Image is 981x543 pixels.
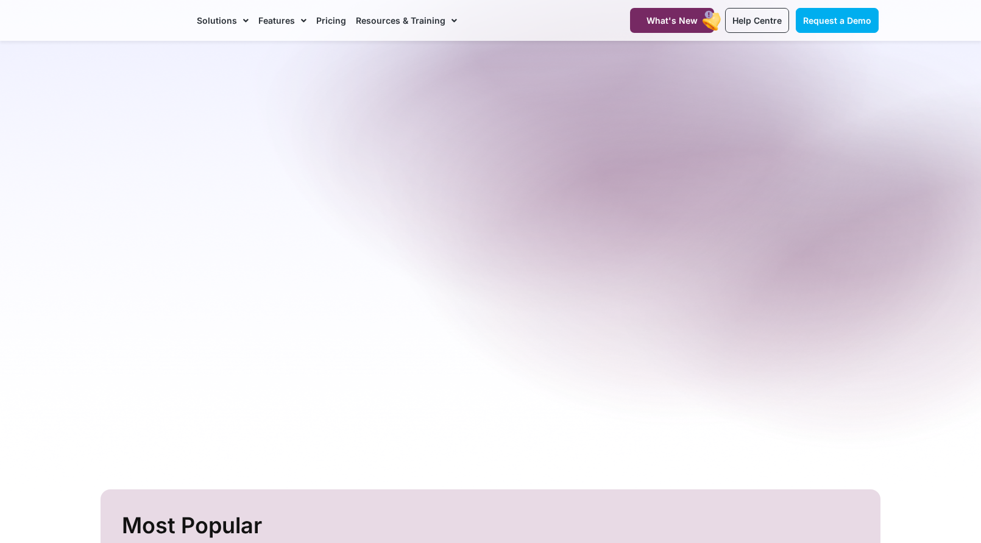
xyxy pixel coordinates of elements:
[732,15,782,26] span: Help Centre
[102,12,185,30] img: CareMaster Logo
[796,8,879,33] a: Request a Demo
[803,15,871,26] span: Request a Demo
[630,8,714,33] a: What's New
[646,15,698,26] span: What's New
[725,8,789,33] a: Help Centre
